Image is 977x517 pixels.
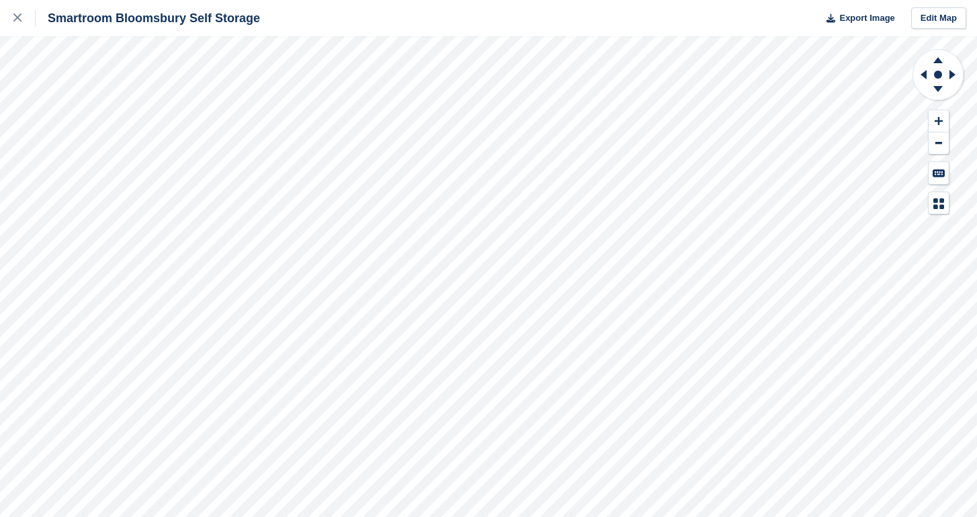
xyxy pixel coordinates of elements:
[911,7,966,30] a: Edit Map
[839,11,894,25] span: Export Image
[929,192,949,214] button: Map Legend
[929,110,949,132] button: Zoom In
[929,162,949,184] button: Keyboard Shortcuts
[929,132,949,155] button: Zoom Out
[36,10,260,26] div: Smartroom Bloomsbury Self Storage
[818,7,895,30] button: Export Image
